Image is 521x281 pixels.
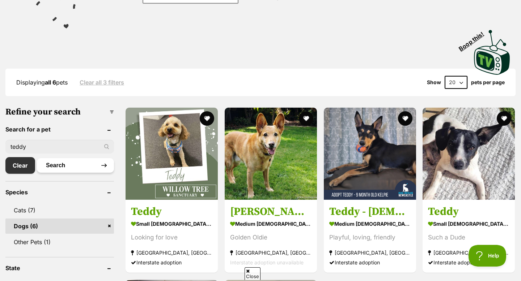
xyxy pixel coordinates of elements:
h3: Refine your search [5,107,114,117]
span: Show [427,79,441,85]
span: Close [245,267,260,280]
div: Such a Dude [428,233,509,243]
button: Search [37,158,114,173]
strong: small [DEMOGRAPHIC_DATA] Dog [428,219,509,229]
a: Clear all 3 filters [80,79,124,86]
button: favourite [200,111,214,126]
img: PetRescue TV logo [474,30,510,75]
strong: [GEOGRAPHIC_DATA], [GEOGRAPHIC_DATA] [428,248,509,258]
a: Clear [5,157,35,174]
button: favourite [398,111,412,126]
span: Displaying pets [16,79,68,86]
a: Other Pets (1) [5,234,114,250]
strong: small [DEMOGRAPHIC_DATA] Dog [131,219,212,229]
a: Teddy - [DEMOGRAPHIC_DATA] Kelpie medium [DEMOGRAPHIC_DATA] Dog Playful, loving, friendly [GEOGRA... [324,200,416,273]
header: Species [5,189,114,195]
div: Interstate adoption [329,258,411,268]
a: Teddy small [DEMOGRAPHIC_DATA] Dog Such a Dude [GEOGRAPHIC_DATA], [GEOGRAPHIC_DATA] Interstate ad... [423,200,515,273]
label: pets per page [471,79,505,85]
a: Boop this! [474,23,510,76]
button: favourite [299,111,313,126]
h3: Teddy [428,205,509,219]
a: Dogs (6) [5,219,114,234]
div: Interstate adoption [428,258,509,268]
div: Interstate adoption [131,258,212,268]
img: Teddy - 9 Month Old Kelpie - Australian Kelpie Dog [324,108,416,200]
h3: Teddy - [DEMOGRAPHIC_DATA] Kelpie [329,205,411,219]
div: Looking for love [131,233,212,243]
strong: medium [DEMOGRAPHIC_DATA] Dog [329,219,411,229]
h3: Teddy [131,205,212,219]
a: Teddy small [DEMOGRAPHIC_DATA] Dog Looking for love [GEOGRAPHIC_DATA], [GEOGRAPHIC_DATA] Intersta... [126,200,218,273]
iframe: Help Scout Beacon - Open [469,245,507,267]
strong: [GEOGRAPHIC_DATA], [GEOGRAPHIC_DATA] [131,248,212,258]
header: Search for a pet [5,126,114,133]
strong: all 6 [45,79,56,86]
div: Playful, loving, friendly [329,233,411,243]
strong: [GEOGRAPHIC_DATA], [GEOGRAPHIC_DATA] [329,248,411,258]
a: Cats (7) [5,203,114,218]
img: Teddy - Cavalier King Charles Spaniel Dog [126,108,218,200]
header: State [5,265,114,271]
span: Interstate adoption unavailable [230,260,304,266]
img: Teddy - Fox Terrier (Smooth) Dog [423,108,515,200]
div: Golden Oldie [230,233,312,243]
h3: [PERSON_NAME] [230,205,312,219]
span: Boop this! [458,26,491,52]
input: Toby [5,140,114,154]
a: [PERSON_NAME] medium [DEMOGRAPHIC_DATA] Dog Golden Oldie [GEOGRAPHIC_DATA], [GEOGRAPHIC_DATA] Int... [225,200,317,273]
img: Teddy Belvedere - Australian Kelpie Dog [225,108,317,200]
strong: [GEOGRAPHIC_DATA], [GEOGRAPHIC_DATA] [230,248,312,258]
button: favourite [497,111,511,126]
strong: medium [DEMOGRAPHIC_DATA] Dog [230,219,312,229]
